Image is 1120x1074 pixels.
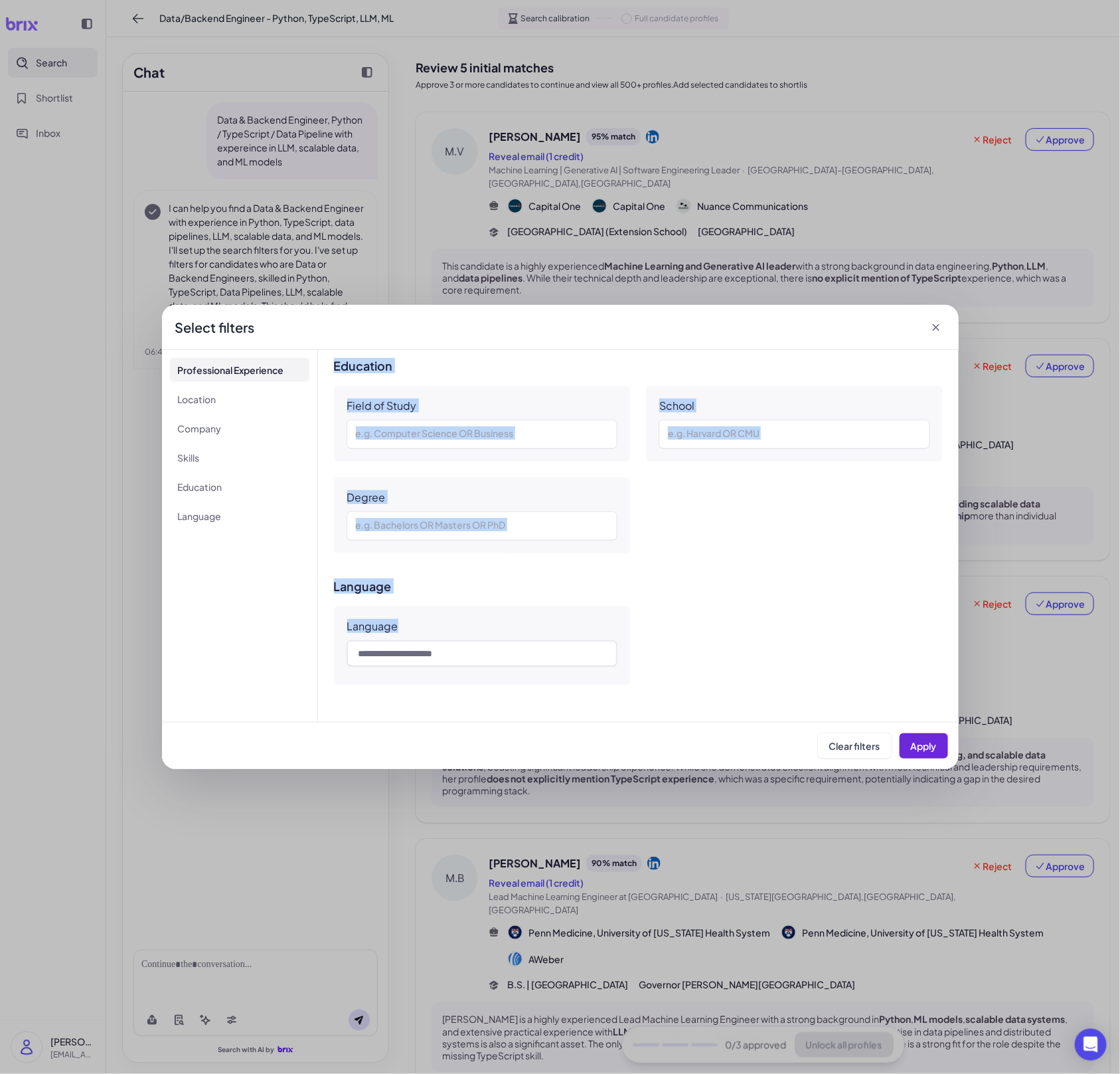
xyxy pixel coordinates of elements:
[170,416,309,440] li: Company
[334,359,943,373] h3: Education
[170,387,309,411] li: Location
[170,358,309,382] li: Professional Experience
[900,733,948,759] button: Apply
[911,740,937,752] span: Apply
[175,318,255,337] div: Select filters
[170,446,309,470] li: Skills
[347,491,386,504] div: Degree
[1075,1029,1107,1061] div: Open Intercom Messenger
[818,733,892,759] button: Clear filters
[170,475,309,499] li: Education
[347,399,417,412] div: Field of Study
[659,399,694,412] div: School
[334,580,943,593] h3: Language
[829,740,880,752] span: Clear filters
[347,620,398,633] div: Language
[170,504,309,528] li: Language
